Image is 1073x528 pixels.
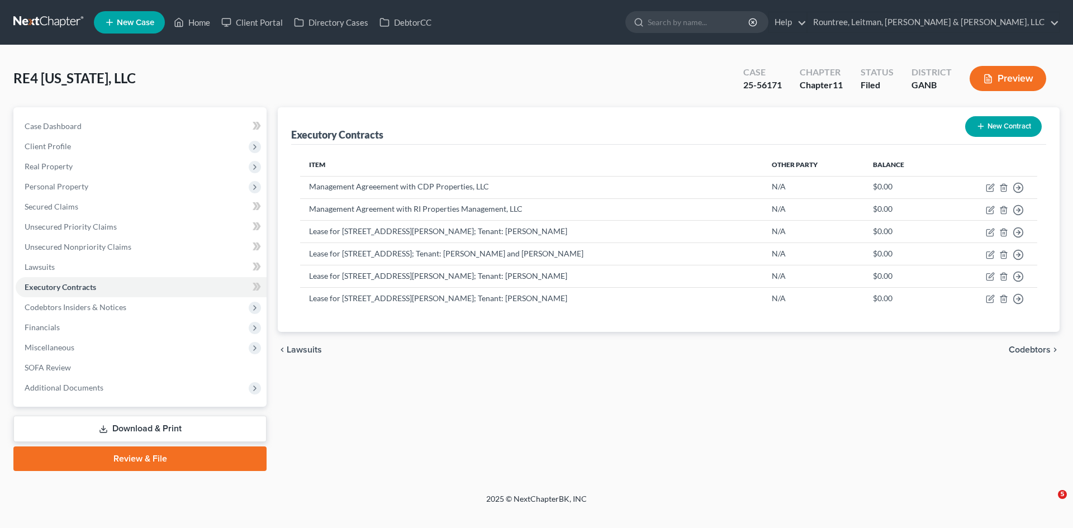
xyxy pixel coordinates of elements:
[25,222,117,231] span: Unsecured Priority Claims
[911,79,952,92] div: GANB
[13,70,136,86] span: RE4 [US_STATE], LLC
[25,242,131,251] span: Unsecured Nonpriority Claims
[278,345,322,354] button: chevron_left Lawsuits
[861,66,894,79] div: Status
[300,154,763,176] th: Item
[25,202,78,211] span: Secured Claims
[374,12,437,32] a: DebtorCC
[300,265,763,288] td: Lease for [STREET_ADDRESS][PERSON_NAME]; Tenant: [PERSON_NAME]
[808,12,1059,32] a: Rountree, Leitman, [PERSON_NAME] & [PERSON_NAME], LLC
[763,176,864,198] td: N/A
[218,493,855,513] div: 2025 © NextChapterBK, INC
[1035,490,1062,517] iframe: Intercom live chat
[300,176,763,198] td: Management Agreeement with CDP Properties, LLC
[1058,490,1067,499] span: 5
[800,66,843,79] div: Chapter
[763,154,864,176] th: Other Party
[864,154,942,176] th: Balance
[25,363,71,372] span: SOFA Review
[25,121,82,131] span: Case Dashboard
[763,198,864,221] td: N/A
[743,66,782,79] div: Case
[763,221,864,243] td: N/A
[800,79,843,92] div: Chapter
[216,12,288,32] a: Client Portal
[25,302,126,312] span: Codebtors Insiders & Notices
[16,197,267,217] a: Secured Claims
[168,12,216,32] a: Home
[1009,345,1060,354] button: Codebtors chevron_right
[25,343,74,352] span: Miscellaneous
[287,345,322,354] span: Lawsuits
[864,288,942,310] td: $0.00
[864,221,942,243] td: $0.00
[648,12,750,32] input: Search by name...
[763,265,864,288] td: N/A
[117,18,154,27] span: New Case
[864,198,942,221] td: $0.00
[25,383,103,392] span: Additional Documents
[25,322,60,332] span: Financials
[864,265,942,288] td: $0.00
[16,257,267,277] a: Lawsuits
[288,12,374,32] a: Directory Cases
[763,288,864,310] td: N/A
[13,416,267,442] a: Download & Print
[25,141,71,151] span: Client Profile
[864,243,942,265] td: $0.00
[763,243,864,265] td: N/A
[16,237,267,257] a: Unsecured Nonpriority Claims
[16,277,267,297] a: Executory Contracts
[16,358,267,378] a: SOFA Review
[1009,345,1051,354] span: Codebtors
[25,161,73,171] span: Real Property
[864,176,942,198] td: $0.00
[1051,345,1060,354] i: chevron_right
[25,282,96,292] span: Executory Contracts
[970,66,1046,91] button: Preview
[965,116,1042,137] button: New Contract
[25,182,88,191] span: Personal Property
[300,221,763,243] td: Lease for [STREET_ADDRESS][PERSON_NAME]; Tenant: [PERSON_NAME]
[13,446,267,471] a: Review & File
[833,79,843,90] span: 11
[300,243,763,265] td: Lease for [STREET_ADDRESS]; Tenant: [PERSON_NAME] and [PERSON_NAME]
[300,198,763,221] td: Management Agreement with RI Properties Management, LLC
[25,262,55,272] span: Lawsuits
[278,345,287,354] i: chevron_left
[911,66,952,79] div: District
[743,79,782,92] div: 25-56171
[16,116,267,136] a: Case Dashboard
[769,12,806,32] a: Help
[16,217,267,237] a: Unsecured Priority Claims
[300,288,763,310] td: Lease for [STREET_ADDRESS][PERSON_NAME]; Tenant: [PERSON_NAME]
[291,128,383,141] div: Executory Contracts
[861,79,894,92] div: Filed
